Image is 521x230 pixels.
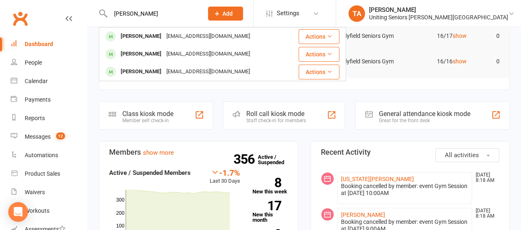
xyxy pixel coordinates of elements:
div: Great for the front desk [378,118,470,123]
button: Actions [299,47,339,62]
input: Search... [108,8,197,19]
td: 0 [470,26,503,46]
div: Uniting Seniors [PERSON_NAME][GEOGRAPHIC_DATA] [369,14,508,21]
td: Lilyfield Seniors Gym [337,52,404,71]
div: [EMAIL_ADDRESS][DOMAIN_NAME] [164,30,252,42]
a: show [452,58,466,65]
div: Roll call kiosk mode [246,110,306,118]
a: Reports [11,109,87,128]
a: Waivers [11,183,87,202]
strong: 8 [252,177,281,189]
a: [PERSON_NAME] [341,211,385,218]
td: 0 [470,52,503,71]
div: People [25,59,42,66]
strong: 356 [234,153,258,165]
div: Staff check-in for members [246,118,306,123]
strong: 17 [252,200,281,212]
td: Lilyfield Seniors Gym [337,26,404,46]
td: 16/16 [404,52,470,71]
time: [DATE] 8:18 AM [472,172,499,183]
a: Automations [11,146,87,165]
div: General attendance kiosk mode [378,110,470,118]
a: [US_STATE][PERSON_NAME] [341,176,414,182]
a: Dashboard [11,35,87,53]
a: 8New this week [252,178,288,194]
div: [PERSON_NAME] [369,6,508,14]
div: Reports [25,115,45,121]
div: Class kiosk mode [122,110,173,118]
strong: Active / Suspended Members [109,169,191,177]
div: Workouts [25,207,49,214]
div: Dashboard [25,41,53,47]
div: [PERSON_NAME] [118,48,164,60]
td: 16/17 [404,26,470,46]
a: Payments [11,91,87,109]
span: Add [222,10,233,17]
div: Last 30 Days [210,168,240,186]
div: Messages [25,133,51,140]
a: Product Sales [11,165,87,183]
h3: Members [109,148,288,156]
a: show [452,33,466,39]
button: Actions [299,65,339,79]
h3: Recent Activity [321,148,500,156]
button: Actions [299,29,339,44]
div: Product Sales [25,170,60,177]
div: Open Intercom Messenger [8,202,28,222]
a: Clubworx [10,8,30,29]
time: [DATE] 8:18 AM [472,208,499,219]
a: Calendar [11,72,87,91]
div: Booking cancelled by member: event Gym Session at [DATE] 10:00AM [341,183,469,197]
button: All activities [435,148,499,162]
a: 17New this month [252,201,288,223]
div: Payments [25,96,51,103]
div: TA [348,5,365,22]
div: [PERSON_NAME] [118,30,164,42]
button: Add [208,7,243,21]
a: Messages 12 [11,128,87,146]
a: 356Active / Suspended [258,148,294,171]
span: 12 [56,132,65,139]
a: People [11,53,87,72]
div: [PERSON_NAME] [118,66,164,78]
span: Settings [277,4,299,23]
div: Member self check-in [122,118,173,123]
div: Automations [25,152,58,158]
div: Calendar [25,78,48,84]
div: [EMAIL_ADDRESS][DOMAIN_NAME] [164,66,252,78]
a: show more [143,149,174,156]
div: [EMAIL_ADDRESS][DOMAIN_NAME] [164,48,252,60]
div: -1.7% [210,168,240,177]
a: Workouts [11,202,87,220]
div: Waivers [25,189,45,195]
span: All activities [445,151,479,159]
